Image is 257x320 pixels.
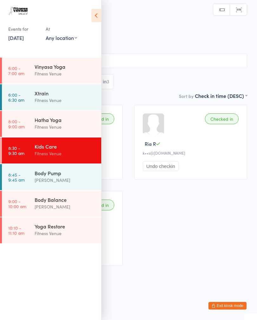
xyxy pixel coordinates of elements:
div: [PERSON_NAME] [35,176,96,184]
div: Any location [46,34,77,41]
span: Kids Area [10,42,247,48]
div: Fitness Venue [35,150,96,157]
a: [DATE] [8,34,24,41]
h2: Kids Care Check-in [10,16,247,26]
img: Fitness Venue Whitsunday [6,5,30,17]
time: 9:00 - 10:00 am [8,199,26,209]
div: Hatha Yoga [35,116,96,123]
time: 8:30 - 9:30 am [8,145,24,156]
time: 8:00 - 9:00 am [8,119,25,129]
div: Fitness Venue [35,97,96,104]
span: Fitness Venue [10,36,237,42]
div: 3 [107,79,109,84]
div: Body Balance [35,196,96,203]
div: Checked in [205,113,239,124]
a: 8:45 -9:45 amBody Pump[PERSON_NAME] [2,164,101,190]
a: 8:00 -9:00 amHatha YogaFitness Venue [2,111,101,137]
div: Fitness Venue [35,230,96,237]
div: Fitness Venue [35,123,96,131]
time: 10:10 - 11:10 am [8,225,24,235]
button: Undo checkin [143,161,179,171]
a: 6:00 -6:30 amXtrainFitness Venue [2,84,101,110]
button: Exit kiosk mode [208,302,247,310]
div: At [46,24,77,34]
span: Ria R [145,140,156,147]
div: Fitness Venue [35,70,96,77]
a: 6:00 -7:00 amVinyasa YogaFitness Venue [2,58,101,84]
div: [PERSON_NAME] [35,203,96,210]
div: k••s@[DOMAIN_NAME] [143,150,241,156]
div: Body Pump [35,170,96,176]
a: 9:00 -10:00 amBody Balance[PERSON_NAME] [2,191,101,217]
span: [DATE] 8:30am [10,29,237,36]
time: 8:45 - 9:45 am [8,172,25,182]
div: Check in time (DESC) [195,92,247,99]
a: 8:30 -9:30 amKids CareFitness Venue [2,138,101,163]
a: 10:10 -11:10 amYoga RestoreFitness Venue [2,217,101,243]
time: 6:00 - 7:00 am [8,66,24,76]
div: Vinyasa Yoga [35,63,96,70]
label: Sort by [179,93,194,99]
div: Xtrain [35,90,96,97]
div: Yoga Restore [35,223,96,230]
div: Events for [8,24,39,34]
div: Kids Care [35,143,96,150]
input: Search [10,54,247,68]
time: 6:00 - 6:30 am [8,92,24,102]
